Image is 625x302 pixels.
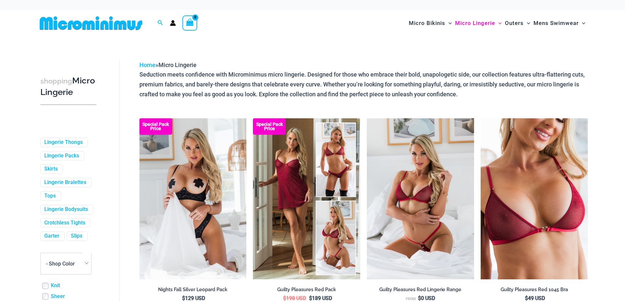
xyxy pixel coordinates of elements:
[44,166,58,173] a: Skirts
[158,61,197,68] span: Micro Lingerie
[505,15,524,32] span: Outers
[40,75,96,98] h3: Micro Lingerie
[579,15,585,32] span: Menu Toggle
[495,15,502,32] span: Menu Toggle
[532,13,587,33] a: Mens SwimwearMenu ToggleMenu Toggle
[525,295,528,301] span: $
[503,13,532,33] a: OutersMenu ToggleMenu Toggle
[453,13,503,33] a: Micro LingerieMenu ToggleMenu Toggle
[139,122,172,131] b: Special Pack Price
[182,15,198,31] a: View Shopping Cart, empty
[367,118,474,279] a: Guilty Pleasures Red 1045 Bra 689 Micro 05Guilty Pleasures Red 1045 Bra 689 Micro 06Guilty Pleasu...
[46,261,75,267] span: - Shop Color
[283,295,286,301] span: $
[524,15,530,32] span: Menu Toggle
[418,295,421,301] span: $
[170,20,176,26] a: Account icon link
[481,287,588,293] h2: Guilty Pleasures Red 1045 Bra
[253,118,360,279] a: Guilty Pleasures Red Collection Pack F Guilty Pleasures Red Collection Pack BGuilty Pleasures Red...
[44,233,59,240] a: Garter
[139,61,156,68] a: Home
[157,19,163,27] a: Search icon link
[182,295,205,301] bdi: 129 USD
[406,297,416,301] span: From:
[253,122,286,131] b: Special Pack Price
[253,287,360,293] h2: Guilty Pleasures Red Pack
[51,293,65,300] a: Sheer
[139,61,197,68] span: »
[40,77,72,85] span: shopping
[44,179,86,186] a: Lingerie Bralettes
[525,295,545,301] bdi: 49 USD
[367,287,474,293] h2: Guilty Pleasures Red Lingerie Range
[409,15,445,32] span: Micro Bikinis
[407,13,453,33] a: Micro BikinisMenu ToggleMenu Toggle
[309,295,312,301] span: $
[139,287,247,293] h2: Nights Fall Silver Leopard Pack
[139,118,247,279] a: Nights Fall Silver Leopard 1036 Bra 6046 Thong 09v2 Nights Fall Silver Leopard 1036 Bra 6046 Thon...
[139,70,588,99] p: Seduction meets confidence with Microminimus micro lingerie. Designed for those who embrace their...
[44,193,56,199] a: Tops
[367,287,474,295] a: Guilty Pleasures Red Lingerie Range
[406,12,588,34] nav: Site Navigation
[51,282,60,289] a: Knit
[40,253,92,274] span: - Shop Color
[253,118,360,279] img: Guilty Pleasures Red Collection Pack F
[481,118,588,279] img: Guilty Pleasures Red 1045 Bra 01
[37,16,145,31] img: MM SHOP LOGO FLAT
[533,15,579,32] span: Mens Swimwear
[418,295,435,301] bdi: 0 USD
[481,118,588,279] a: Guilty Pleasures Red 1045 Bra 01Guilty Pleasures Red 1045 Bra 02Guilty Pleasures Red 1045 Bra 02
[253,287,360,295] a: Guilty Pleasures Red Pack
[44,152,79,159] a: Lingerie Packs
[283,295,306,301] bdi: 198 USD
[44,139,83,146] a: Lingerie Thongs
[44,206,88,213] a: Lingerie Bodysuits
[71,233,82,240] a: Slips
[139,118,247,279] img: Nights Fall Silver Leopard 1036 Bra 6046 Thong 09v2
[445,15,452,32] span: Menu Toggle
[367,118,474,279] img: Guilty Pleasures Red 1045 Bra 689 Micro 05
[139,287,247,295] a: Nights Fall Silver Leopard Pack
[481,287,588,295] a: Guilty Pleasures Red 1045 Bra
[309,295,332,301] bdi: 189 USD
[44,220,85,226] a: Crotchless Tights
[41,253,91,274] span: - Shop Color
[182,295,185,301] span: $
[455,15,495,32] span: Micro Lingerie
